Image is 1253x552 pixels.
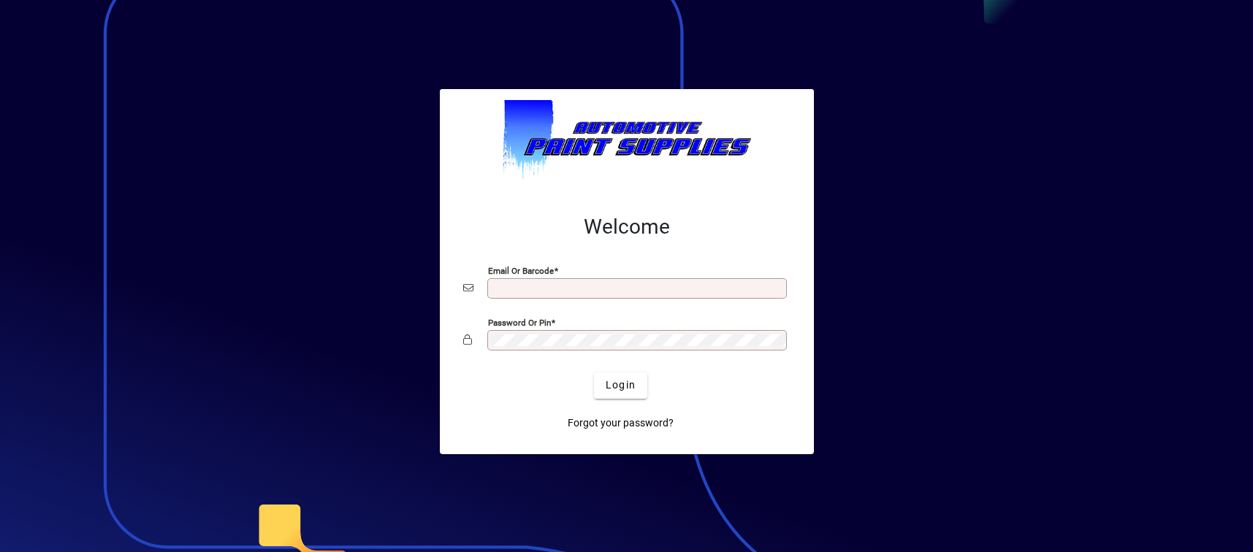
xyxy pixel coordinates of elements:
mat-label: Password or Pin [488,317,551,327]
mat-label: Email or Barcode [488,265,554,275]
a: Forgot your password? [562,410,679,437]
span: Login [606,377,636,393]
button: Login [594,372,647,399]
h2: Welcome [463,215,791,239]
span: Forgot your password? [568,415,674,431]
